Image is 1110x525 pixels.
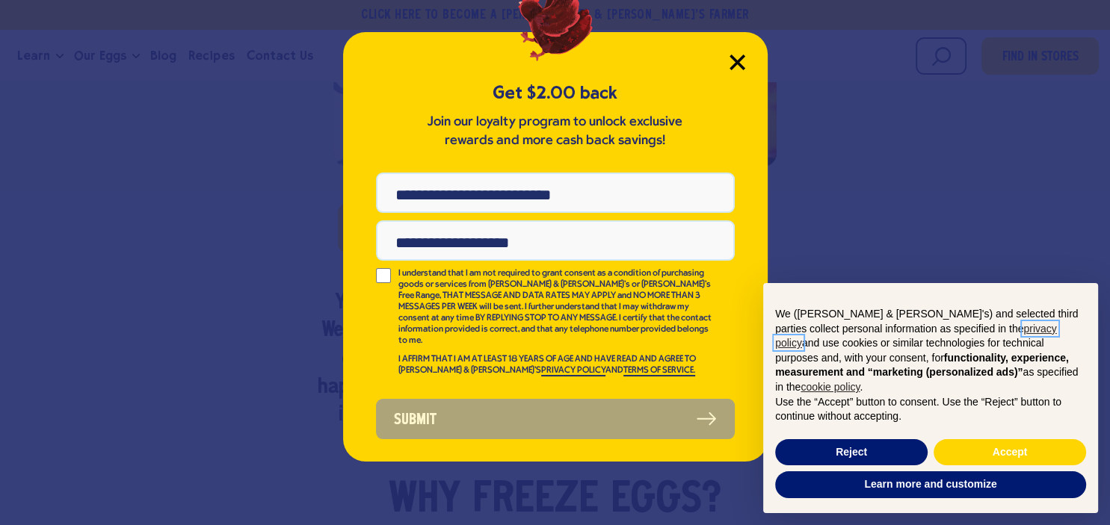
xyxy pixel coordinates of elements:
a: privacy policy [775,323,1057,350]
p: I AFFIRM THAT I AM AT LEAST 18 YEARS OF AGE AND HAVE READ AND AGREE TO [PERSON_NAME] & [PERSON_NA... [398,354,714,376]
button: Submit [376,399,735,439]
p: I understand that I am not required to grant consent as a condition of purchasing goods or servic... [398,268,714,347]
input: I understand that I am not required to grant consent as a condition of purchasing goods or servic... [376,268,391,283]
button: Close Modal [730,55,745,70]
a: PRIVACY POLICY [541,366,605,376]
button: Learn more and customize [775,471,1086,498]
a: TERMS OF SERVICE. [623,366,695,376]
button: Reject [775,439,928,466]
p: We ([PERSON_NAME] & [PERSON_NAME]'s) and selected third parties collect personal information as s... [775,307,1086,395]
button: Accept [934,439,1086,466]
a: cookie policy [801,381,860,393]
p: Join our loyalty program to unlock exclusive rewards and more cash back savings! [425,113,686,150]
p: Use the “Accept” button to consent. Use the “Reject” button to continue without accepting. [775,395,1086,424]
h5: Get $2.00 back [376,81,735,105]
